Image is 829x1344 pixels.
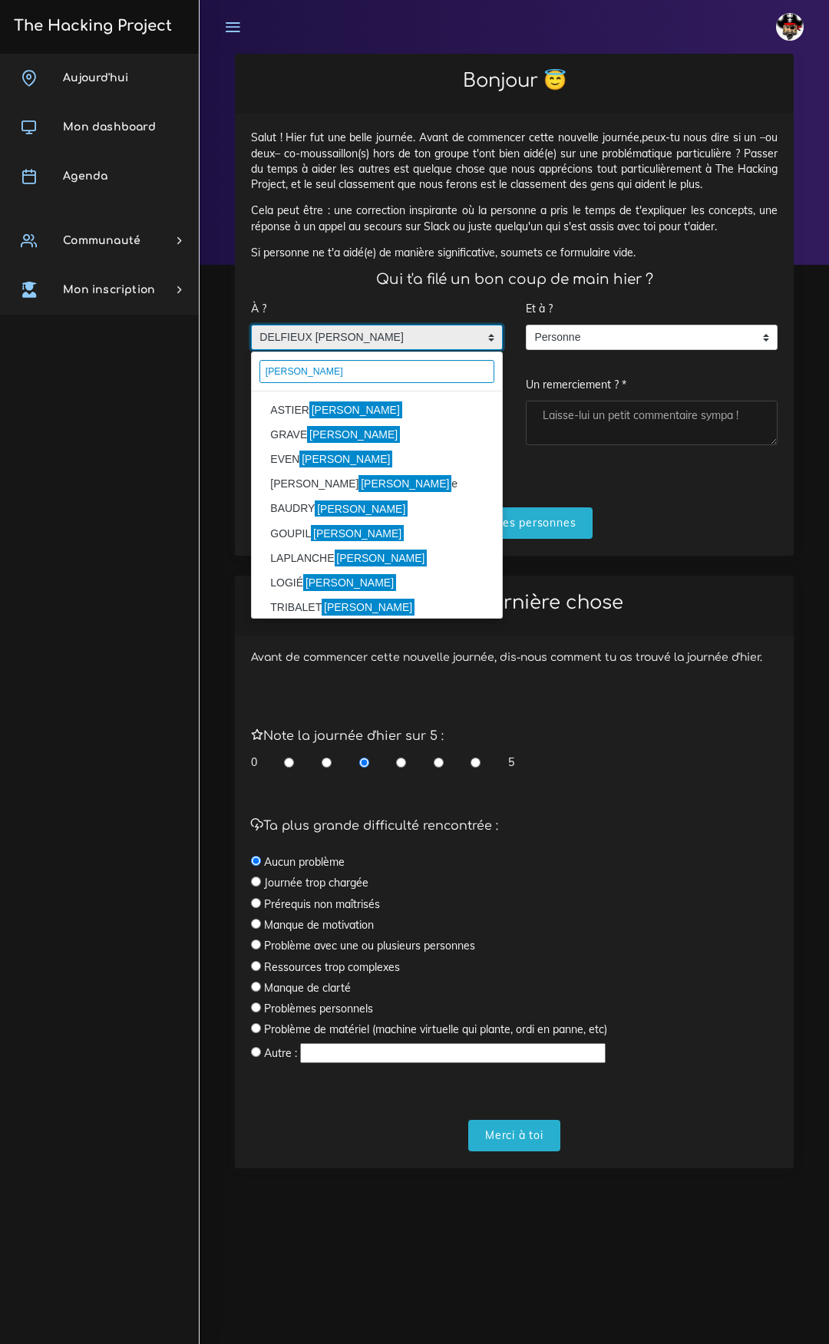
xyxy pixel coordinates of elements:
[251,755,514,770] div: 0 5
[299,451,392,467] mark: [PERSON_NAME]
[527,325,754,350] span: Personne
[63,72,128,84] span: Aujourd'hui
[252,521,502,546] li: GOUPIL
[264,854,345,870] label: Aucun problème
[252,620,502,645] li: MENARD
[251,819,778,834] h5: Ta plus grande difficulté rencontrée :
[63,170,107,182] span: Agenda
[251,245,778,260] p: Si personne ne t'a aidé(e) de manière significative, soumets ce formulaire vide.
[251,652,778,665] h6: Avant de commencer cette nouvelle journée, dis-nous comment tu as trouvé la journée d'hier.
[776,13,804,41] img: avatar
[63,235,140,246] span: Communauté
[251,130,778,192] p: Salut ! Hier fut une belle journée. Avant de commencer cette nouvelle journée,peux-tu nous dire s...
[264,980,351,996] label: Manque de clarté
[251,70,778,92] h2: Bonjour 😇
[259,360,494,383] input: écrivez 3 charactères minimum pour afficher les résultats
[311,525,404,542] mark: [PERSON_NAME]
[264,1022,607,1037] label: Problème de matériel (machine virtuelle qui plante, ordi en panne, etc)
[251,293,266,325] label: À ?
[252,398,502,422] li: ASTIER
[468,1120,560,1151] input: Merci à toi
[252,325,479,350] span: DELFIEUX [PERSON_NAME]
[307,426,400,443] mark: [PERSON_NAME]
[526,369,626,401] label: Un remerciement ? *
[264,1045,297,1061] label: Autre :
[251,203,778,234] p: Cela peut être : une correction inspirante où la personne a pris le temps de t'expliquer les conc...
[63,121,156,133] span: Mon dashboard
[252,546,502,570] li: LAPLANCHE
[309,401,402,418] mark: [PERSON_NAME]
[436,507,593,539] input: Merci à ces personnes
[251,729,778,744] h5: Note la journée d'hier sur 5 :
[526,293,553,325] label: Et à ?
[264,959,400,975] label: Ressources trop complexes
[322,599,414,616] mark: [PERSON_NAME]
[252,571,502,596] li: LOGIÉ
[251,271,778,288] h4: Qui t'a filé un bon coup de main hier ?
[252,497,502,521] li: BAUDRY
[315,500,408,517] mark: [PERSON_NAME]
[264,1001,373,1016] label: Problèmes personnels
[252,447,502,472] li: EVEN
[252,472,502,497] li: [PERSON_NAME] e
[264,917,374,933] label: Manque de motivation
[63,284,155,296] span: Mon inscription
[335,550,428,566] mark: [PERSON_NAME]
[252,422,502,447] li: GRAVE
[252,596,502,620] li: TRIBALET
[9,18,172,35] h3: The Hacking Project
[264,897,380,912] label: Prérequis non maîtrisés
[264,875,368,890] label: Journée trop chargée
[769,5,815,49] a: avatar
[358,475,451,492] mark: [PERSON_NAME]
[251,592,778,614] h2: 📢 Une dernière chose
[303,574,396,591] mark: [PERSON_NAME]
[264,938,475,953] label: Problème avec une ou plusieurs personnes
